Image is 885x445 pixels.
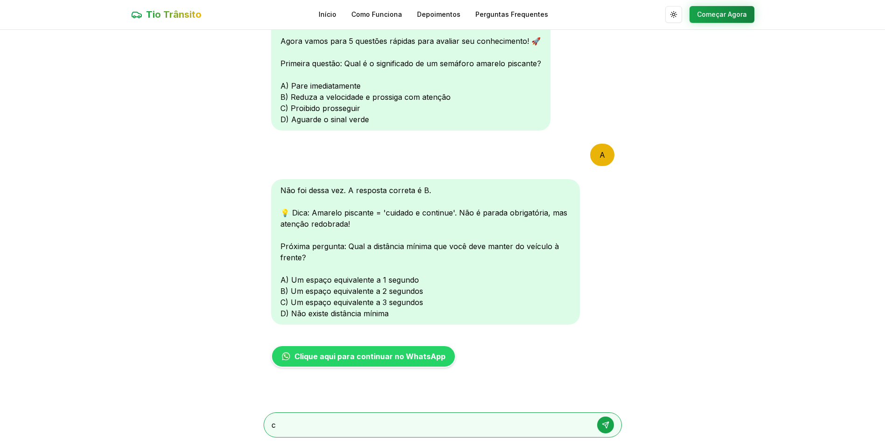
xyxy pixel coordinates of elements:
a: Depoimentos [417,10,460,19]
a: Clique aqui para continuar no WhatsApp [271,345,456,368]
a: Como Funciona [351,10,402,19]
a: Início [319,10,336,19]
span: Clique aqui para continuar no WhatsApp [294,351,446,362]
div: Não foi dessa vez. A resposta correta é B. 💡 Dica: Amarelo piscante = 'cuidado e continue'. Não é... [271,179,580,325]
button: Começar Agora [690,6,754,23]
span: Tio Trânsito [146,8,202,21]
textarea: c [272,419,588,431]
a: Tio Trânsito [131,8,202,21]
div: A resposta correta é C - 60 km/h para via arterial sem sinalização. Agora vamos para 5 questões r... [271,7,551,131]
a: Perguntas Frequentes [475,10,548,19]
div: A [590,144,614,166]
